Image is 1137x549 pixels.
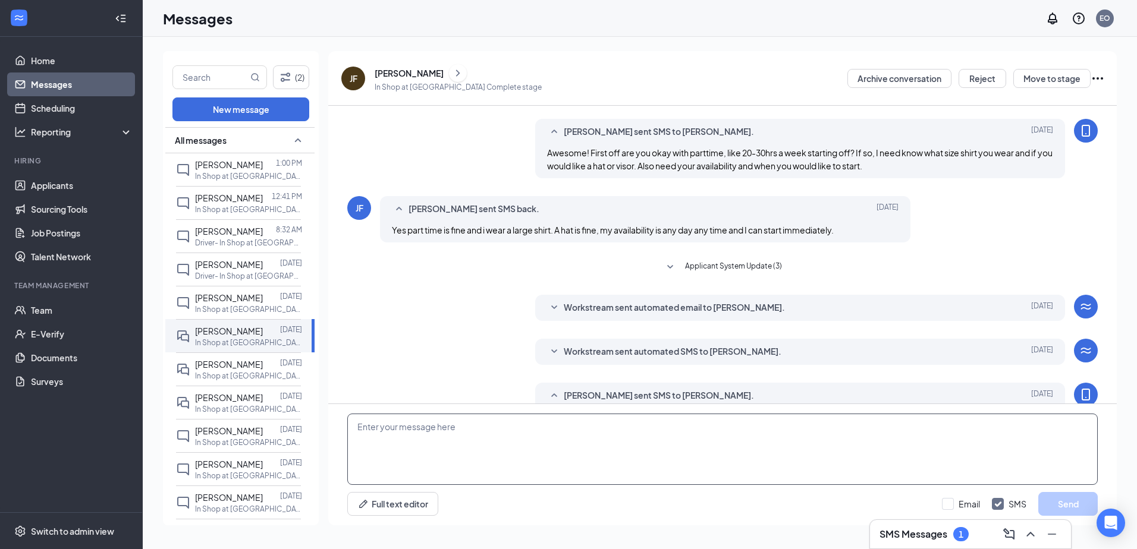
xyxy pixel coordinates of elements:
p: In Shop at [GEOGRAPHIC_DATA] [195,204,302,214]
svg: Settings [14,525,26,537]
svg: SmallChevronUp [547,389,561,403]
div: Switch to admin view [31,525,114,537]
a: Talent Network [31,245,133,269]
button: Full text editorPen [347,492,438,516]
svg: SmallChevronUp [392,202,406,216]
span: [PERSON_NAME] [195,425,263,436]
svg: SmallChevronUp [291,133,305,147]
div: Team Management [14,280,130,291]
div: JF [350,72,357,84]
p: [DATE] [280,324,302,335]
a: Messages [31,72,133,96]
span: [PERSON_NAME] [195,326,263,336]
button: ComposeMessage [1000,525,1019,544]
p: In Shop at [GEOGRAPHIC_DATA] [195,471,302,481]
svg: SmallChevronDown [547,345,561,359]
svg: ChevronUp [1023,527,1038,541]
svg: Collapse [115,12,127,24]
svg: Ellipses [1091,71,1105,86]
span: [PERSON_NAME] [195,226,263,236]
svg: ChatInactive [176,462,190,477]
a: Team [31,298,133,322]
button: Filter (2) [273,65,309,89]
p: [DATE] [280,491,302,501]
span: [PERSON_NAME] [195,492,263,503]
span: Applicant System Update (3) [685,260,782,274]
div: Reporting [31,126,133,138]
div: 1 [959,529,963,539]
p: [DATE] [280,424,302,434]
svg: ChatInactive [176,429,190,443]
svg: DoubleChat [176,396,190,410]
h3: SMS Messages [880,528,947,541]
button: Send [1038,492,1098,516]
svg: ChatInactive [176,263,190,277]
p: 1:00 PM [276,158,302,168]
svg: ChevronRight [452,66,464,80]
p: [DATE] [280,291,302,301]
p: In Shop at [GEOGRAPHIC_DATA] [195,371,302,381]
svg: ChatInactive [176,163,190,177]
svg: Notifications [1045,11,1060,26]
svg: SmallChevronDown [547,301,561,315]
button: Reject [959,69,1006,88]
svg: Filter [278,70,293,84]
svg: SmallChevronDown [663,260,677,274]
svg: Analysis [14,126,26,138]
p: [DATE] [280,524,302,534]
svg: MagnifyingGlass [250,72,260,82]
p: In Shop at [GEOGRAPHIC_DATA] [195,437,302,447]
p: In Shop at [GEOGRAPHIC_DATA] Complete stage [375,82,542,92]
span: [DATE] [877,202,899,216]
a: Scheduling [31,96,133,120]
svg: ChatInactive [176,296,190,310]
span: [PERSON_NAME] [195,159,263,170]
svg: WorkstreamLogo [13,12,25,24]
p: [DATE] [280,358,302,368]
p: In Shop at [GEOGRAPHIC_DATA] [195,304,302,314]
span: [PERSON_NAME] sent SMS back. [409,202,539,216]
span: [PERSON_NAME] sent SMS to [PERSON_NAME]. [564,125,754,139]
p: In Shop at [GEOGRAPHIC_DATA] [195,504,302,514]
span: Yes part time is fine and i wear a large shirt. A hat is fine, my availability is any day any tim... [392,225,834,235]
p: 8:32 AM [276,225,302,235]
p: Driver- In Shop at [GEOGRAPHIC_DATA] [195,238,302,248]
a: Surveys [31,370,133,393]
span: [PERSON_NAME] [195,392,263,403]
div: Open Intercom Messenger [1097,509,1125,537]
svg: DoubleChat [176,329,190,343]
p: In Shop at [GEOGRAPHIC_DATA] [195,337,302,348]
button: ChevronRight [449,64,467,82]
p: [DATE] [280,258,302,268]
input: Search [173,66,248,89]
span: [DATE] [1031,389,1053,403]
div: JF [356,202,363,214]
span: Awesome! First off are you okay with parttime, like 20-30hrs a week starting off? If so, I need k... [547,147,1053,171]
span: [DATE] [1031,345,1053,359]
a: Home [31,49,133,72]
button: Archive conversation [847,69,951,88]
span: [PERSON_NAME] [195,459,263,469]
svg: Pen [357,498,369,510]
a: Sourcing Tools [31,197,133,221]
span: [DATE] [1031,125,1053,139]
svg: WorkstreamLogo [1079,343,1093,358]
svg: DoubleChat [176,362,190,377]
span: [PERSON_NAME] sent SMS to [PERSON_NAME]. [564,389,754,403]
span: [PERSON_NAME] [195,359,263,370]
button: Minimize [1042,525,1061,544]
a: E-Verify [31,322,133,346]
span: [PERSON_NAME] [195,193,263,203]
h1: Messages [163,8,233,29]
button: ChevronUp [1021,525,1040,544]
div: Hiring [14,156,130,166]
p: [DATE] [280,391,302,401]
svg: MobileSms [1079,387,1093,402]
p: 12:41 PM [272,191,302,201]
p: [DATE] [280,457,302,468]
button: New message [172,97,309,121]
span: [PERSON_NAME] [195,259,263,270]
span: All messages [175,134,227,146]
svg: ChatInactive [176,229,190,244]
button: SmallChevronDownApplicant System Update (3) [663,260,782,274]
